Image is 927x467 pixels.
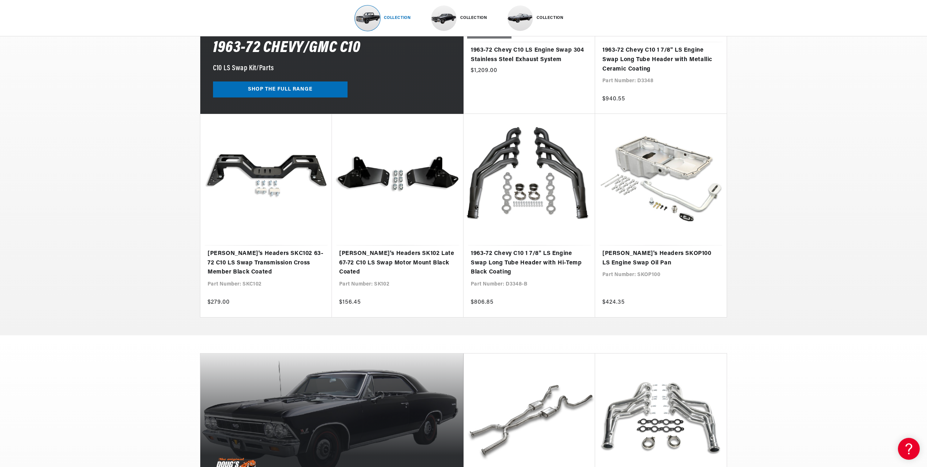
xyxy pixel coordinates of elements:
[460,15,497,21] div: collection
[213,81,348,98] a: Shop The Full Range
[339,249,456,277] a: [PERSON_NAME]'s Headers SK102 Late 67-72 C10 LS Swap Motor Mount Black Coated
[602,46,719,74] a: 1963-72 Chevy C10 1 7/8" LS Engine Swap Long Tube Header with Metallic Ceramic Coating
[602,249,719,268] a: [PERSON_NAME]'s Headers SKOP100 LS Engine Swap Oil Pan
[213,63,274,74] div: C10 LS Swap Kit/Parts
[208,249,325,277] a: [PERSON_NAME]'s Headers SKC102 63-72 C10 LS Swap Transmission Cross Member Black Coated
[537,15,573,21] div: collection
[213,41,361,55] h2: 1963-72 Chevy/GMC C10
[431,5,457,31] img: 1964-1967 GM A Body (Chevelle)
[471,249,588,277] a: 1963-72 Chevy C10 1 7/8" LS Engine Swap Long Tube Header with Hi-Temp Black Coating
[471,46,588,64] a: 1963-72 Chevy C10 LS Engine Swap 304 Stainless Steel Exhaust System
[507,5,533,31] img: 1970-1981 GM F Body (Camaro/Firebird)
